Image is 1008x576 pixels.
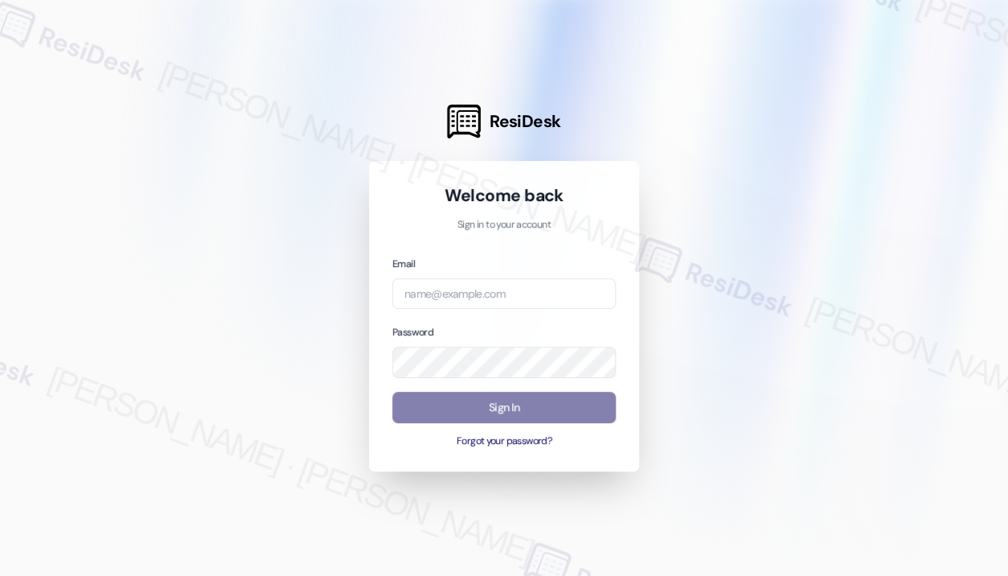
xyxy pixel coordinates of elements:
label: Email [392,257,415,270]
label: Password [392,326,433,339]
button: Sign In [392,392,616,423]
input: name@example.com [392,278,616,310]
img: ResiDesk Logo [447,105,481,138]
button: Forgot your password? [392,434,616,449]
p: Sign in to your account [392,218,616,232]
span: ResiDesk [490,110,561,133]
h1: Welcome back [392,184,616,207]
